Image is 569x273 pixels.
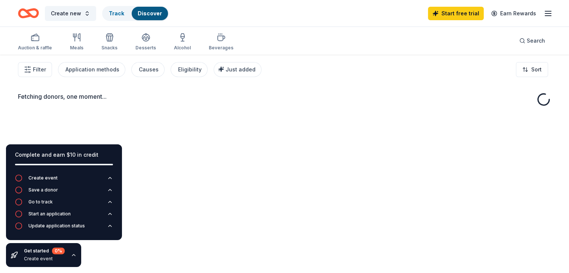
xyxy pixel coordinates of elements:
[24,256,65,262] div: Create event
[58,62,125,77] button: Application methods
[15,210,113,222] button: Start an application
[18,30,52,55] button: Auction & raffle
[109,10,124,16] a: Track
[18,4,39,22] a: Home
[209,45,233,51] div: Beverages
[516,62,548,77] button: Sort
[45,6,96,21] button: Create new
[135,30,156,55] button: Desserts
[70,30,83,55] button: Meals
[28,223,85,229] div: Update application status
[18,45,52,51] div: Auction & raffle
[28,211,71,217] div: Start an application
[531,65,542,74] span: Sort
[18,62,52,77] button: Filter
[174,45,191,51] div: Alcohol
[28,187,58,193] div: Save a donor
[174,30,191,55] button: Alcohol
[487,7,541,20] a: Earn Rewards
[527,36,545,45] span: Search
[226,66,256,73] span: Just added
[131,62,165,77] button: Causes
[101,30,117,55] button: Snacks
[428,7,484,20] a: Start free trial
[214,62,261,77] button: Just added
[139,65,159,74] div: Causes
[135,45,156,51] div: Desserts
[51,9,81,18] span: Create new
[101,45,117,51] div: Snacks
[15,186,113,198] button: Save a donor
[28,175,58,181] div: Create event
[24,248,65,254] div: Get started
[18,92,551,101] div: Fetching donors, one moment...
[28,199,53,205] div: Go to track
[70,45,83,51] div: Meals
[15,198,113,210] button: Go to track
[52,248,65,254] div: 0 %
[209,30,233,55] button: Beverages
[33,65,46,74] span: Filter
[15,222,113,234] button: Update application status
[138,10,162,16] a: Discover
[15,150,113,159] div: Complete and earn $10 in credit
[15,174,113,186] button: Create event
[102,6,169,21] button: TrackDiscover
[513,33,551,48] button: Search
[65,65,119,74] div: Application methods
[178,65,202,74] div: Eligibility
[171,62,208,77] button: Eligibility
